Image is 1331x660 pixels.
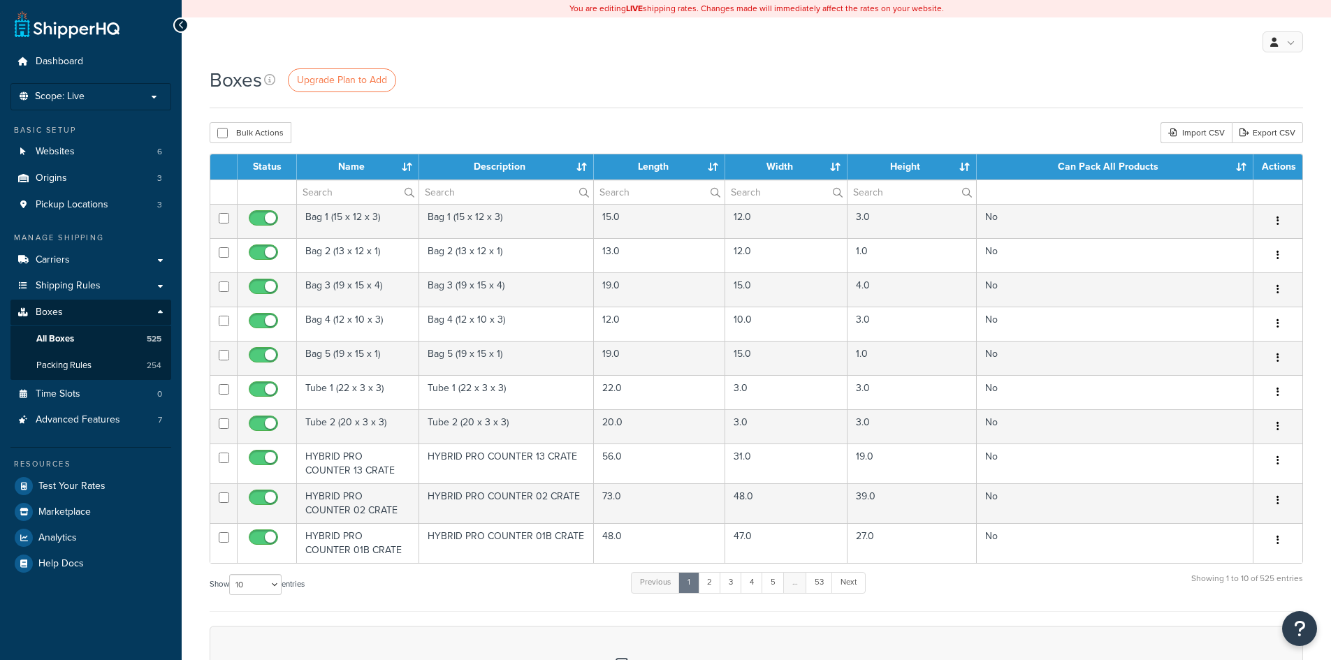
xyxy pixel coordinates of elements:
div: Resources [10,458,171,470]
div: Showing 1 to 10 of 525 entries [1191,571,1303,601]
span: Marketplace [38,506,91,518]
li: Packing Rules [10,353,171,379]
td: 12.0 [725,204,848,238]
input: Search [725,180,847,204]
td: No [977,341,1253,375]
li: Advanced Features [10,407,171,433]
th: Height : activate to sort column ascending [848,154,977,179]
td: HYBRID PRO COUNTER 13 CRATE [419,443,595,483]
td: 19.0 [594,272,725,307]
td: 39.0 [848,483,977,523]
a: Time Slots 0 [10,381,171,407]
td: Tube 1 (22 x 3 x 3) [297,375,419,409]
span: 3 [157,199,162,211]
input: Search [594,180,725,204]
td: 3.0 [848,375,977,409]
td: HYBRID PRO COUNTER 01B CRATE [419,523,595,563]
a: 3 [720,572,742,593]
td: 3.0 [848,409,977,443]
span: Shipping Rules [36,280,101,292]
li: Pickup Locations [10,192,171,218]
a: Analytics [10,525,171,550]
select: Showentries [229,574,282,595]
td: 15.0 [594,204,725,238]
span: Websites [36,146,75,158]
li: Boxes [10,300,171,379]
b: LIVE [626,2,643,15]
a: Upgrade Plan to Add [288,68,396,92]
a: Pickup Locations 3 [10,192,171,218]
a: Dashboard [10,49,171,75]
td: 15.0 [725,341,848,375]
span: Origins [36,173,67,184]
a: ShipperHQ Home [15,10,119,38]
td: No [977,238,1253,272]
a: Test Your Rates [10,474,171,499]
td: 3.0 [848,204,977,238]
td: No [977,375,1253,409]
th: Length : activate to sort column ascending [594,154,725,179]
th: Actions [1253,154,1302,179]
div: Manage Shipping [10,232,171,244]
span: Boxes [36,307,63,318]
span: Time Slots [36,388,80,400]
td: No [977,272,1253,307]
td: 12.0 [594,307,725,341]
td: 19.0 [594,341,725,375]
span: 3 [157,173,162,184]
a: Carriers [10,247,171,273]
li: Origins [10,166,171,191]
td: Bag 3 (19 x 15 x 4) [419,272,595,307]
span: Help Docs [38,558,84,570]
input: Search [297,180,419,204]
td: Bag 1 (15 x 12 x 3) [297,204,419,238]
td: 10.0 [725,307,848,341]
td: 56.0 [594,443,725,483]
td: 20.0 [594,409,725,443]
td: 22.0 [594,375,725,409]
a: Websites 6 [10,139,171,165]
th: Can Pack All Products : activate to sort column ascending [977,154,1253,179]
td: Bag 3 (19 x 15 x 4) [297,272,419,307]
td: HYBRID PRO COUNTER 02 CRATE [419,483,595,523]
li: Time Slots [10,381,171,407]
span: Carriers [36,254,70,266]
li: Websites [10,139,171,165]
td: No [977,307,1253,341]
span: Packing Rules [36,360,92,372]
li: All Boxes [10,326,171,352]
td: No [977,483,1253,523]
td: No [977,409,1253,443]
td: 31.0 [725,443,848,483]
td: Bag 4 (12 x 10 x 3) [419,307,595,341]
td: Tube 1 (22 x 3 x 3) [419,375,595,409]
span: All Boxes [36,333,74,345]
a: Boxes [10,300,171,325]
td: 48.0 [594,523,725,563]
td: 13.0 [594,238,725,272]
td: Bag 5 (19 x 15 x 1) [419,341,595,375]
th: Status [238,154,297,179]
a: Marketplace [10,499,171,525]
td: 12.0 [725,238,848,272]
span: Pickup Locations [36,199,108,211]
a: 1 [678,572,699,593]
td: 3.0 [725,375,848,409]
td: Bag 1 (15 x 12 x 3) [419,204,595,238]
button: Bulk Actions [210,122,291,143]
span: 6 [157,146,162,158]
a: Export CSV [1232,122,1303,143]
a: Packing Rules 254 [10,353,171,379]
div: Basic Setup [10,124,171,136]
td: Bag 5 (19 x 15 x 1) [297,341,419,375]
a: Help Docs [10,551,171,576]
span: 0 [157,388,162,400]
td: 15.0 [725,272,848,307]
th: Name : activate to sort column ascending [297,154,419,179]
td: 1.0 [848,238,977,272]
td: 19.0 [848,443,977,483]
td: 3.0 [848,307,977,341]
